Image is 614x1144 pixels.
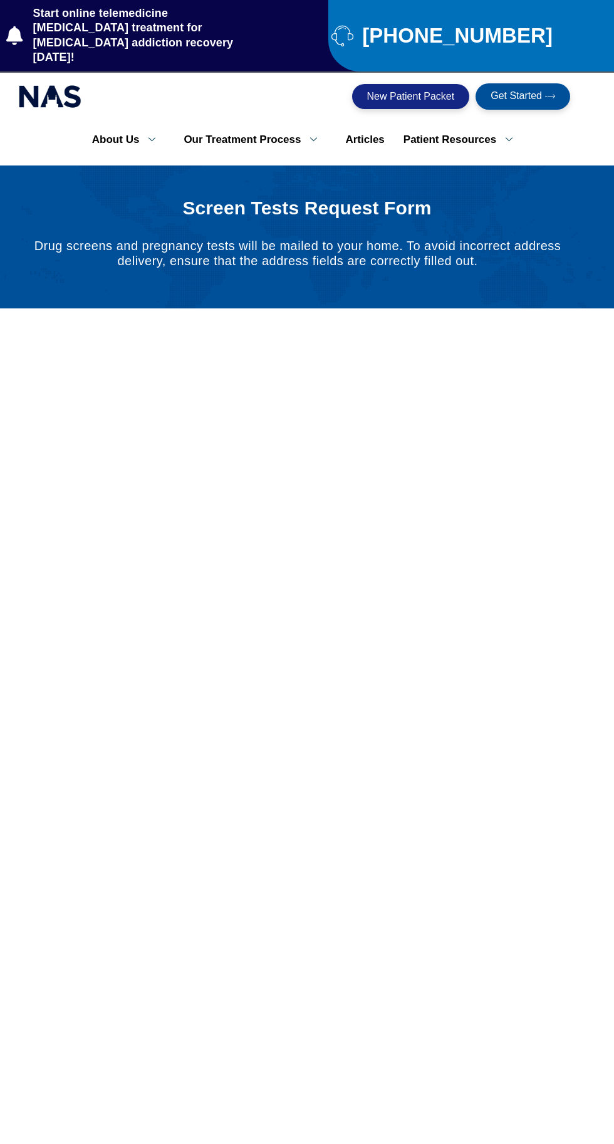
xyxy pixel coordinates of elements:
a: Get Started [476,83,570,110]
p: Drug screens and pregnancy tests will be mailed to your home. To avoid incorrect address delivery... [13,238,583,268]
a: About Us [83,127,175,153]
a: Patient Resources [394,127,531,153]
a: Articles [336,127,393,153]
a: Start online telemedicine [MEDICAL_DATA] treatment for [MEDICAL_DATA] addiction recovery [DATE]! [6,6,264,65]
a: [PHONE_NUMBER] [331,24,608,46]
img: national addiction specialists online suboxone clinic - logo [19,82,81,111]
span: [PHONE_NUMBER] [359,29,553,43]
span: New Patient Packet [367,92,455,102]
a: Our Treatment Process [174,127,336,153]
h1: Screen Tests Request Form [19,197,595,219]
a: New Patient Packet [352,84,470,109]
span: Get Started [491,91,542,102]
span: Start online telemedicine [MEDICAL_DATA] treatment for [MEDICAL_DATA] addiction recovery [DATE]! [30,6,264,65]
